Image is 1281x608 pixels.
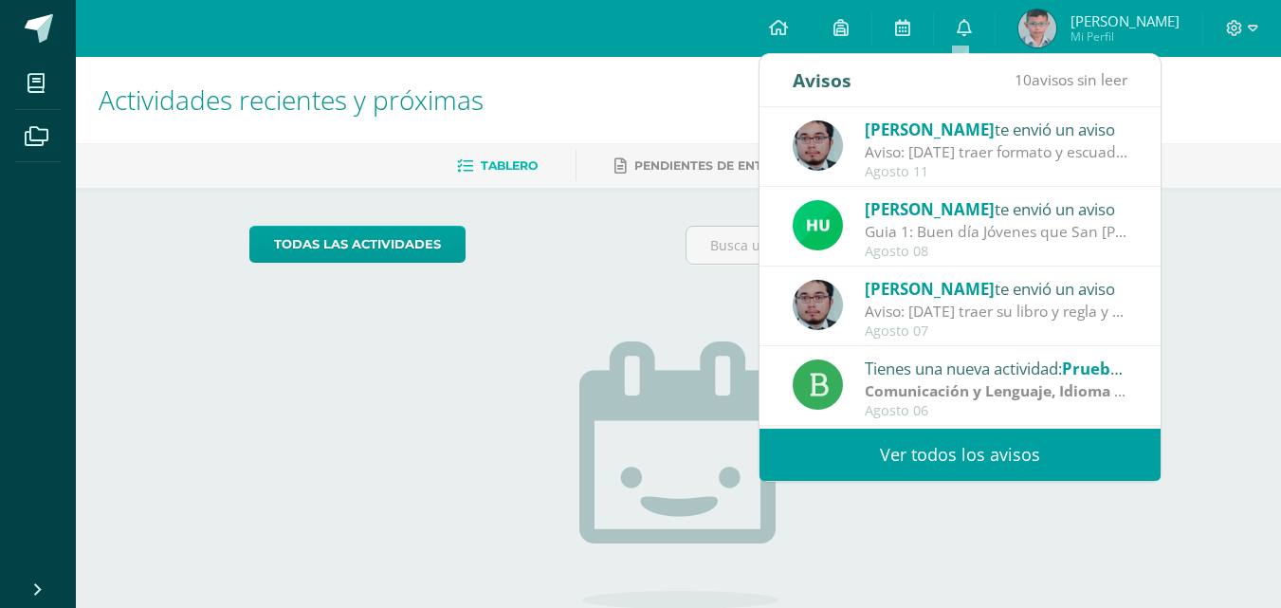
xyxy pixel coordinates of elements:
div: Aviso: Mañana traer su libro y regla y rapidografo [865,301,1128,322]
a: Tablero [457,151,538,181]
div: Aviso: Mañana traer formato y escuadra 30/60 y libro [865,141,1128,163]
strong: Comunicación y Lenguaje, Idioma Español [865,380,1172,401]
a: Pendientes de entrega [614,151,796,181]
div: te envió un aviso [865,196,1128,221]
div: te envió un aviso [865,117,1128,141]
span: [PERSON_NAME] [865,119,995,140]
span: [PERSON_NAME] [865,278,995,300]
img: fd23069c3bd5c8dde97a66a86ce78287.png [793,200,843,250]
div: Agosto 11 [865,164,1128,180]
a: todas las Actividades [249,226,466,263]
span: Prueba de logro [1062,358,1187,379]
div: Avisos [793,54,851,106]
div: te envió un aviso [865,276,1128,301]
span: 10 [1015,69,1032,90]
img: 5fac68162d5e1b6fbd390a6ac50e103d.png [793,280,843,330]
input: Busca una actividad próxima aquí... [686,227,1107,264]
span: avisos sin leer [1015,69,1127,90]
img: 8b7fbde8971f8ee6ea5c5692e75bf0b7.png [1018,9,1056,47]
span: Mi Perfil [1071,28,1180,45]
span: Pendientes de entrega [634,158,796,173]
div: Agosto 08 [865,244,1128,260]
div: Agosto 07 [865,323,1128,340]
span: [PERSON_NAME] [865,198,995,220]
span: [PERSON_NAME] [1071,11,1180,30]
a: Ver todos los avisos [759,429,1161,481]
div: Agosto 06 [865,403,1128,419]
div: | Prueba de Logro [865,380,1128,402]
img: 5fac68162d5e1b6fbd390a6ac50e103d.png [793,120,843,171]
span: Actividades recientes y próximas [99,82,484,118]
div: Guia 1: Buen día Jóvenes que San Juan Bosco Y María Auxiliadora les Bendigan. Por medio del prese... [865,221,1128,243]
div: Tienes una nueva actividad: [865,356,1128,380]
span: Tablero [481,158,538,173]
